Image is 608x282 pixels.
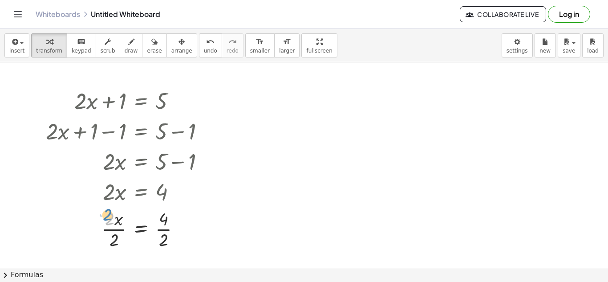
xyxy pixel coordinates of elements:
[96,33,120,57] button: scrub
[101,48,115,54] span: scrub
[255,37,264,47] i: format_size
[507,48,528,54] span: settings
[77,37,85,47] i: keyboard
[36,10,80,19] a: Whiteboards
[199,33,222,57] button: undoundo
[204,48,217,54] span: undo
[67,33,96,57] button: keyboardkeypad
[222,33,243,57] button: redoredo
[301,33,337,57] button: fullscreen
[125,48,138,54] span: draw
[279,48,295,54] span: larger
[171,48,192,54] span: arrange
[11,7,25,21] button: Toggle navigation
[274,33,300,57] button: format_sizelarger
[36,48,62,54] span: transform
[587,48,599,54] span: load
[283,37,291,47] i: format_size
[467,10,539,18] span: Collaborate Live
[535,33,556,57] button: new
[558,33,580,57] button: save
[31,33,67,57] button: transform
[4,33,29,57] button: insert
[306,48,332,54] span: fullscreen
[147,48,162,54] span: erase
[142,33,166,57] button: erase
[563,48,575,54] span: save
[120,33,143,57] button: draw
[72,48,91,54] span: keypad
[539,48,551,54] span: new
[548,6,590,23] button: Log in
[250,48,270,54] span: smaller
[166,33,197,57] button: arrange
[9,48,24,54] span: insert
[460,6,546,22] button: Collaborate Live
[206,37,215,47] i: undo
[228,37,237,47] i: redo
[227,48,239,54] span: redo
[582,33,604,57] button: load
[245,33,275,57] button: format_sizesmaller
[502,33,533,57] button: settings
